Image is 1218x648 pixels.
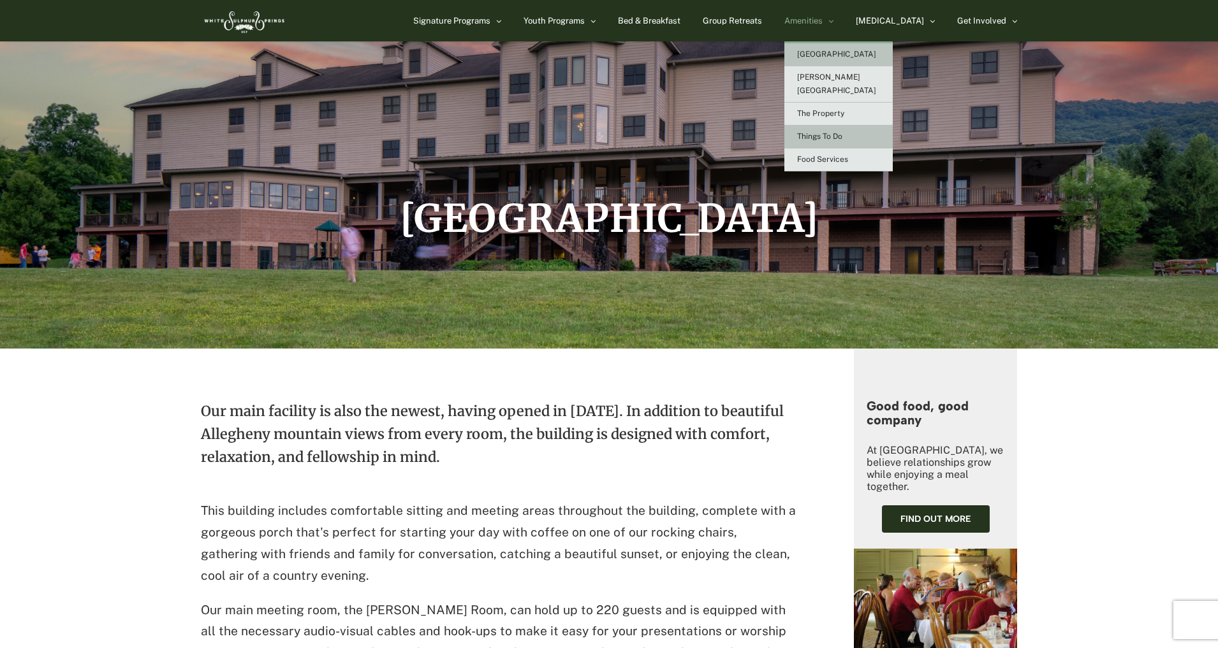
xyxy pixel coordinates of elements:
span: Things To Do [797,132,842,141]
a: The Property [784,103,893,126]
h4: Good food, good company [867,399,1004,427]
span: The Property [797,109,844,118]
span: Amenities [784,17,823,25]
a: Food Services [784,148,893,171]
p: This building includes comfortable sitting and meeting areas throughout the building, complete wi... [201,500,796,586]
a: [PERSON_NAME][GEOGRAPHIC_DATA] [784,66,893,103]
span: Bed & Breakfast [618,17,680,25]
span: Find out more [900,514,971,524]
span: Group Retreats [703,17,762,25]
span: [PERSON_NAME][GEOGRAPHIC_DATA] [797,73,876,95]
a: Find out more [882,505,990,533]
span: [GEOGRAPHIC_DATA] [400,194,819,242]
a: Things To Do [784,126,893,148]
span: [GEOGRAPHIC_DATA] [797,50,876,59]
a: [GEOGRAPHIC_DATA] [784,43,893,66]
span: Signature Programs [413,17,490,25]
span: [MEDICAL_DATA] [856,17,924,25]
span: Get Involved [957,17,1006,25]
p: Our main facility is also the newest, having opened in [DATE]. In addition to beautiful Allegheny... [201,400,796,487]
span: Youth Programs [524,17,585,25]
img: White Sulphur Springs Logo [201,3,286,38]
span: Food Services [797,155,848,164]
p: At [GEOGRAPHIC_DATA], we believe relationships grow while enjoying a meal together. [867,444,1004,493]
